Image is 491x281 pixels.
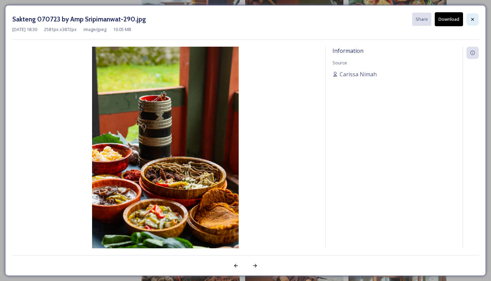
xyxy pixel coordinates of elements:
[12,26,37,33] span: [DATE] 18:30
[332,47,363,54] span: Information
[412,13,431,26] button: Share
[12,47,318,266] img: Sakteng%20070723%20by%20Amp%20Sripimanwat-290.jpg
[113,26,131,33] span: 10.05 MB
[340,70,377,78] span: Carissa Nimah
[44,26,77,33] span: 2581 px x 3872 px
[332,60,347,66] span: Source
[84,26,106,33] span: image/jpeg
[435,12,463,26] button: Download
[12,14,146,24] h3: Sakteng 070723 by Amp Sripimanwat-290.jpg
